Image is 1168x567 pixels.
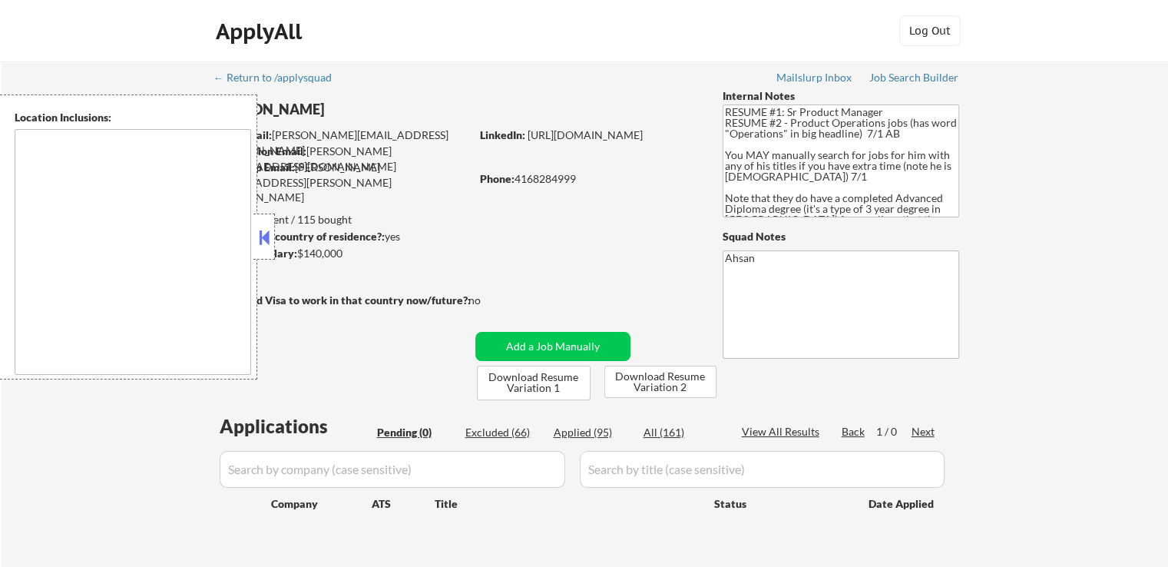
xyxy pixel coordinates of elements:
[377,425,454,440] div: Pending (0)
[528,128,643,141] a: [URL][DOMAIN_NAME]
[714,489,846,517] div: Status
[899,15,961,46] button: Log Out
[220,417,372,436] div: Applications
[776,72,853,83] div: Mailslurp Inbox
[480,172,515,185] strong: Phone:
[477,366,591,400] button: Download Resume Variation 1
[723,229,959,244] div: Squad Notes
[480,128,525,141] strong: LinkedIn:
[214,229,465,244] div: yes
[869,496,936,512] div: Date Applied
[214,246,470,261] div: $140,000
[776,71,853,87] a: Mailslurp Inbox
[271,496,372,512] div: Company
[215,293,471,307] strong: Will need Visa to work in that country now/future?:
[475,332,630,361] button: Add a Job Manually
[213,72,346,83] div: ← Return to /applysquad
[480,171,697,187] div: 4168284999
[876,424,912,439] div: 1 / 0
[216,128,470,157] div: [PERSON_NAME][EMAIL_ADDRESS][DOMAIN_NAME]
[869,72,959,83] div: Job Search Builder
[216,18,306,45] div: ApplyAll
[214,212,470,227] div: 95 sent / 115 bought
[465,425,542,440] div: Excluded (66)
[214,230,385,243] strong: Can work in country of residence?:
[215,100,531,119] div: [PERSON_NAME]
[372,496,435,512] div: ATS
[842,424,866,439] div: Back
[15,110,251,125] div: Location Inclusions:
[554,425,630,440] div: Applied (95)
[723,88,959,104] div: Internal Notes
[742,424,824,439] div: View All Results
[435,496,700,512] div: Title
[912,424,936,439] div: Next
[580,451,945,488] input: Search by title (case sensitive)
[644,425,720,440] div: All (161)
[604,366,716,398] button: Download Resume Variation 2
[213,71,346,87] a: ← Return to /applysquad
[468,293,512,308] div: no
[220,451,565,488] input: Search by company (case sensitive)
[216,144,470,174] div: [PERSON_NAME][EMAIL_ADDRESS][DOMAIN_NAME]
[215,160,470,205] div: [PERSON_NAME][EMAIL_ADDRESS][PERSON_NAME][DOMAIN_NAME]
